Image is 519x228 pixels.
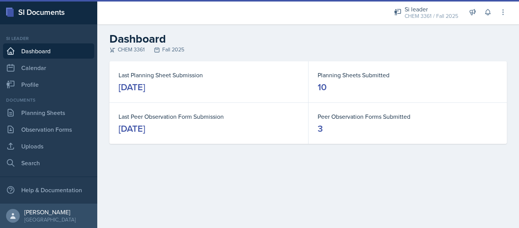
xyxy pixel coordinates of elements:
div: CHEM 3361 / Fall 2025 [405,12,458,20]
a: Observation Forms [3,122,94,137]
a: Dashboard [3,43,94,59]
a: Search [3,155,94,171]
dt: Peer Observation Forms Submitted [318,112,498,121]
div: Help & Documentation [3,182,94,198]
dt: Planning Sheets Submitted [318,70,498,80]
div: [DATE] [119,81,145,93]
a: Planning Sheets [3,105,94,120]
div: 10 [318,81,327,93]
dt: Last Planning Sheet Submission [119,70,299,80]
div: [GEOGRAPHIC_DATA] [24,216,76,223]
div: [PERSON_NAME] [24,208,76,216]
div: [DATE] [119,123,145,135]
div: Si leader [405,5,458,14]
a: Uploads [3,139,94,154]
a: Profile [3,77,94,92]
dt: Last Peer Observation Form Submission [119,112,299,121]
h2: Dashboard [109,32,507,46]
div: 3 [318,123,323,135]
div: Si leader [3,35,94,42]
div: Documents [3,97,94,104]
div: CHEM 3361 Fall 2025 [109,46,507,54]
a: Calendar [3,60,94,75]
